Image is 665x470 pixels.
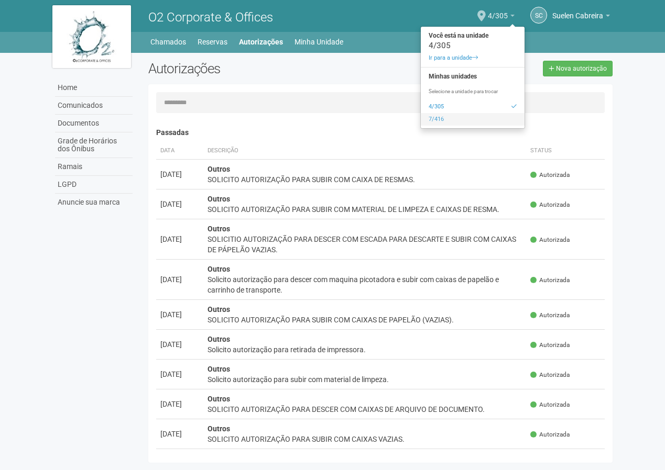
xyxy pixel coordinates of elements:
th: Data [156,142,203,160]
span: Autorizada [530,276,570,285]
div: SOLICITIO AUTORIZAÇÃO PARA DESCER COM ESCADA PARA DESCARTE E SUBIR COM CAIXAS DE PÁPELÃO VAZIAS. [208,234,522,255]
th: Descrição [203,142,527,160]
a: Home [55,79,133,97]
div: [DATE] [160,399,199,409]
div: SOLICITO AUTORIZAÇÃO PARA SUBIR COM CAIXAS VAZIAS. [208,434,522,444]
span: Suelen Cabreira [552,2,603,20]
span: 4/305 [488,2,508,20]
span: Autorizada [530,200,570,209]
a: Suelen Cabreira [552,13,610,21]
div: 4/305 [421,42,525,49]
div: Solicito autorização para subir com material de limpeza. [208,374,522,385]
a: Ramais [55,158,133,176]
div: [DATE] [160,429,199,439]
strong: Outros [208,265,230,273]
a: Comunicados [55,97,133,115]
a: Anuncie sua marca [55,194,133,211]
div: [DATE] [160,339,199,350]
a: Nova autorização [543,61,613,76]
a: SC [530,7,547,24]
span: Autorizada [530,171,570,180]
span: Autorizada [530,341,570,350]
strong: Outros [208,225,230,233]
a: 4/305 [488,13,515,21]
div: [DATE] [160,234,199,244]
div: [DATE] [160,369,199,379]
strong: Outros [208,424,230,433]
a: Minha Unidade [295,35,343,49]
div: [DATE] [160,169,199,180]
div: SOLICITO AUTORIZAÇÃO PARA SUBIR COM CAIXA DE RESMAS. [208,174,522,185]
a: 7/416 [421,113,525,126]
a: 4/305 [421,100,525,113]
a: Reservas [198,35,227,49]
span: Autorizada [530,371,570,379]
h2: Autorizações [148,61,373,76]
span: Autorizada [530,400,570,409]
div: Solicito autorização para retirada de impressora. [208,344,522,355]
strong: Outros [208,365,230,373]
div: SOLICITO AUTORIZAÇÃO PARA SUBIR COM MATERIAL DE LIMPEZA E CAIXAS DE RESMA. [208,204,522,215]
a: Grade de Horários dos Ônibus [55,132,133,158]
strong: Outros [208,454,230,463]
span: Nova autorização [556,65,607,72]
strong: Outros [208,395,230,403]
div: Solicito autorização para descer com maquina picotadora e subir com caixas de papelão e carrinho ... [208,274,522,295]
img: logo.jpg [52,5,131,68]
strong: Minhas unidades [421,70,525,83]
th: Status [526,142,605,160]
strong: Outros [208,195,230,203]
strong: Outros [208,165,230,173]
a: Documentos [55,115,133,132]
a: Autorizações [239,35,283,49]
div: [DATE] [160,274,199,285]
a: Chamados [150,35,186,49]
a: Ir para a unidade [421,52,525,64]
strong: Você está na unidade [421,29,525,42]
a: LGPD [55,176,133,194]
span: O2 Corporate & Offices [148,10,273,25]
div: SOLICITO AUTORIZAÇÃO PARA SUBIR COM CAIXAS DE PAPELÃO (VAZIAS). [208,315,522,325]
p: Selecione a unidade para trocar [421,88,525,95]
div: [DATE] [160,309,199,320]
span: Autorizada [530,236,570,244]
div: [DATE] [160,199,199,209]
span: Autorizada [530,430,570,439]
h4: Passadas [156,129,605,137]
div: SOLICITO AUTORIZAÇÃO PARA DESCER COM CAIXAS DE ARQUIVO DE DOCUMENTO. [208,404,522,415]
strong: Outros [208,305,230,314]
strong: Outros [208,335,230,343]
span: Autorizada [530,311,570,320]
